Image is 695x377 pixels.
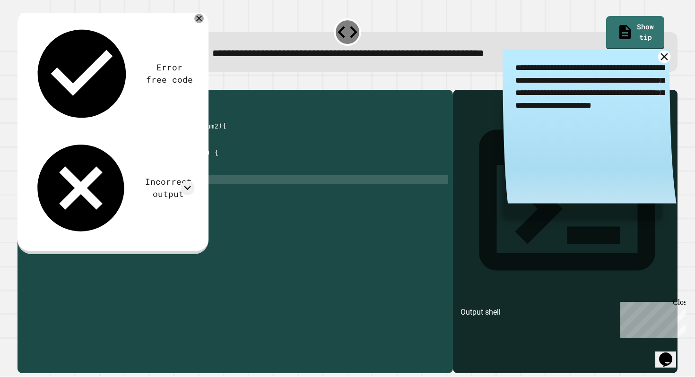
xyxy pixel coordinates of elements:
[606,16,664,50] a: Show tip
[142,176,194,201] div: Incorrect output
[655,339,686,368] iframe: chat widget
[617,298,686,338] iframe: chat widget
[145,61,195,86] div: Error free code
[4,4,65,60] div: Chat with us now!Close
